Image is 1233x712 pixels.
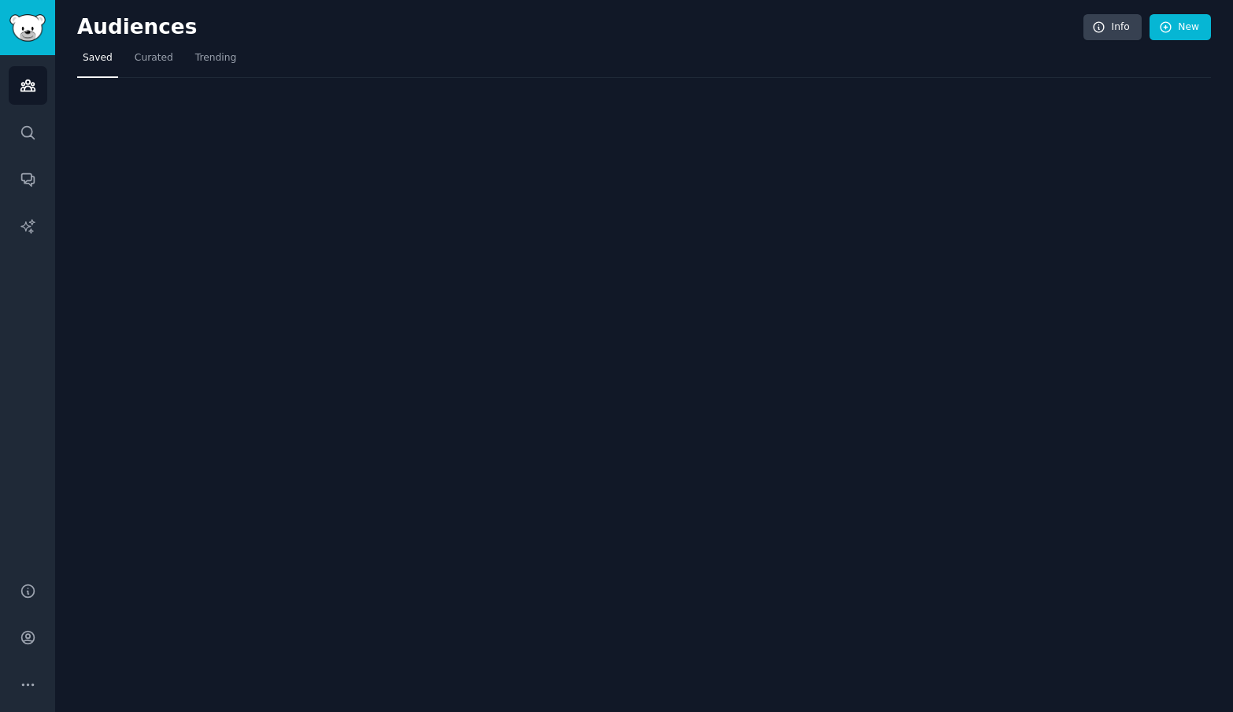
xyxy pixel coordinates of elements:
[83,51,113,65] span: Saved
[77,46,118,78] a: Saved
[195,51,236,65] span: Trending
[1083,14,1142,41] a: Info
[9,14,46,42] img: GummySearch logo
[129,46,179,78] a: Curated
[1150,14,1211,41] a: New
[77,15,1083,40] h2: Audiences
[190,46,242,78] a: Trending
[135,51,173,65] span: Curated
